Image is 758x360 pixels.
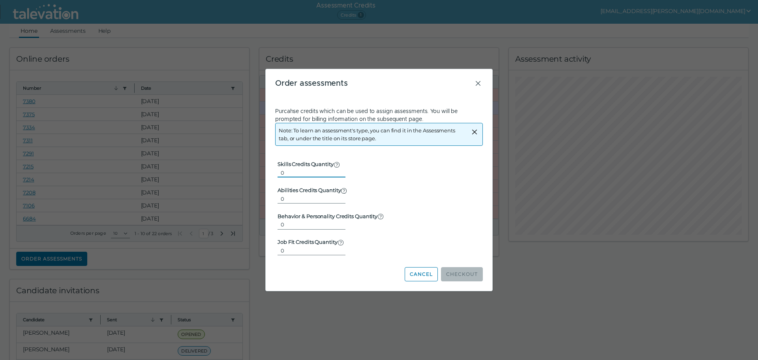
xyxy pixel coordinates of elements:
[279,123,465,145] div: Note: To learn an assessment's type, you can find it in the Assessments tab, or under the title o...
[405,267,438,281] button: Cancel
[275,107,483,123] p: Purcahse credits which can be used to assign assessments. You will be prompted for billing inform...
[441,267,483,281] button: Checkout
[473,79,483,88] button: Close
[278,187,347,194] label: Abilities Credits Quantity
[278,239,344,246] label: Job Fit Credits Quantity
[278,213,384,220] label: Behavior & Personality Credits Quantity
[275,79,473,88] h3: Order assessments
[278,161,340,168] label: Skills Credits Quantity
[470,126,479,136] button: Close alert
